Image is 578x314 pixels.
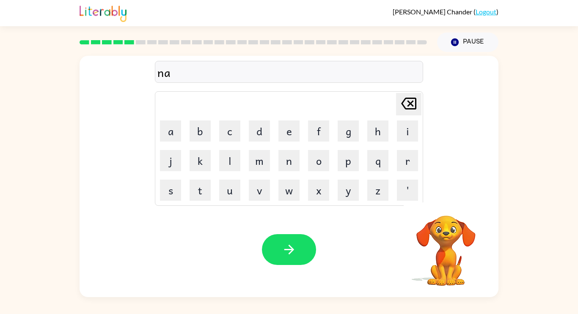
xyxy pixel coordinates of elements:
button: u [219,180,240,201]
button: e [278,120,300,142]
a: Logout [476,8,496,16]
button: q [367,150,388,171]
button: v [249,180,270,201]
button: t [190,180,211,201]
button: h [367,120,388,142]
span: [PERSON_NAME] Chander [393,8,473,16]
button: Pause [437,33,498,52]
div: na [157,63,421,81]
button: j [160,150,181,171]
button: f [308,120,329,142]
button: n [278,150,300,171]
button: s [160,180,181,201]
button: b [190,120,211,142]
video: Your browser must support playing .mp4 files to use Literably. Please try using another browser. [404,202,488,287]
button: w [278,180,300,201]
button: p [338,150,359,171]
button: m [249,150,270,171]
img: Literably [80,3,127,22]
button: y [338,180,359,201]
button: l [219,150,240,171]
button: g [338,120,359,142]
button: k [190,150,211,171]
button: z [367,180,388,201]
button: a [160,120,181,142]
button: d [249,120,270,142]
button: c [219,120,240,142]
div: ( ) [393,8,498,16]
button: r [397,150,418,171]
button: i [397,120,418,142]
button: x [308,180,329,201]
button: ' [397,180,418,201]
button: o [308,150,329,171]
